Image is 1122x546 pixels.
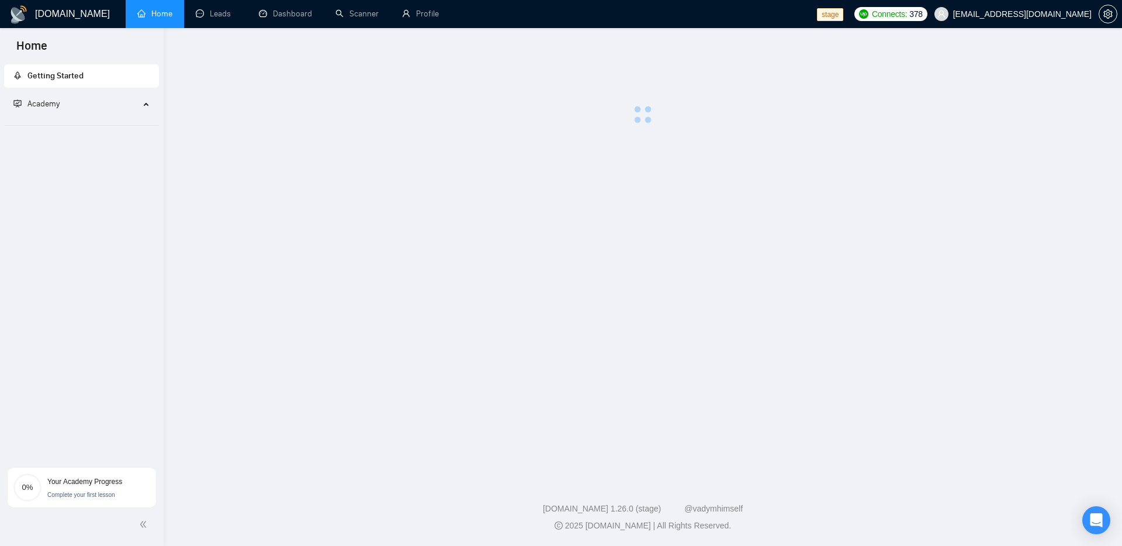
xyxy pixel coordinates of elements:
[7,37,57,62] span: Home
[859,9,868,19] img: upwork-logo.png
[937,10,946,18] span: user
[817,8,843,21] span: stage
[27,99,60,109] span: Academy
[1082,506,1110,534] div: Open Intercom Messenger
[909,8,922,20] span: 378
[13,483,41,491] span: 0%
[402,9,439,19] a: userProfile
[173,520,1113,532] div: 2025 [DOMAIN_NAME] | All Rights Reserved.
[13,71,22,80] span: rocket
[684,504,743,513] a: @vadymhimself
[1099,5,1117,23] button: setting
[9,5,28,24] img: logo
[139,519,151,530] span: double-left
[555,521,563,530] span: copyright
[13,99,22,108] span: fund-projection-screen
[1099,9,1117,19] span: setting
[27,71,84,81] span: Getting Started
[259,9,312,19] a: dashboardDashboard
[137,9,172,19] a: homeHome
[335,9,379,19] a: searchScanner
[47,478,122,486] span: Your Academy Progress
[4,120,159,128] li: Academy Homepage
[872,8,907,20] span: Connects:
[543,504,661,513] a: [DOMAIN_NAME] 1.26.0 (stage)
[196,9,236,19] a: messageLeads
[13,99,60,109] span: Academy
[47,492,115,498] span: Complete your first lesson
[4,64,159,88] li: Getting Started
[1099,9,1117,19] a: setting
